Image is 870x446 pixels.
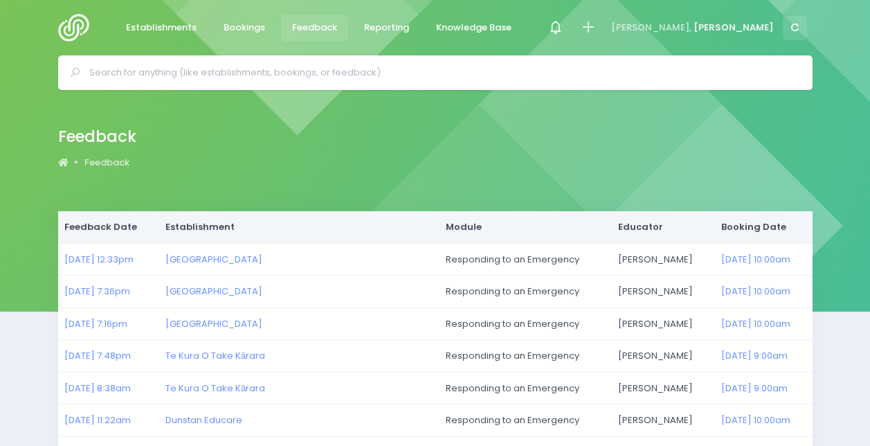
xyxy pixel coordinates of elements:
a: [GEOGRAPHIC_DATA] [165,317,262,330]
th: Educator [611,211,714,243]
th: Establishment [158,211,439,243]
a: [DATE] 9:00am [721,349,788,362]
td: Responding to an Emergency [439,340,612,373]
span: [PERSON_NAME] [694,21,774,35]
td: [PERSON_NAME] [611,372,714,404]
td: Responding to an Emergency [439,243,612,276]
a: [DATE] 10:00am [721,317,790,330]
img: Logo [58,14,98,42]
a: Dunstan Educare [165,413,242,427]
a: Reporting [353,15,421,42]
a: Bookings [212,15,277,42]
td: [PERSON_NAME] [611,404,714,437]
input: Search for anything (like establishments, bookings, or feedback) [89,62,793,83]
a: [DATE] 10:00am [721,253,790,266]
span: Establishments [126,21,197,35]
a: [DATE] 9:00am [721,382,788,395]
a: [DATE] 12:33pm [64,253,134,266]
a: [DATE] 11:22am [64,413,131,427]
td: Responding to an Emergency [439,276,612,308]
a: [GEOGRAPHIC_DATA] [165,253,262,266]
a: [DATE] 7:48pm [64,349,131,362]
a: [DATE] 10:00am [721,413,790,427]
th: Feedback Date [58,211,159,243]
a: [DATE] 7:36pm [64,285,130,298]
span: Bookings [224,21,265,35]
th: Booking Date [714,211,812,243]
a: Feedback [281,15,349,42]
a: [DATE] 7:16pm [64,317,127,330]
a: [DATE] 10:00am [721,285,790,298]
span: Knowledge Base [436,21,511,35]
h2: Feedback [58,127,136,146]
td: [PERSON_NAME] [611,276,714,308]
a: Establishments [115,15,208,42]
td: [PERSON_NAME] [611,307,714,340]
td: [PERSON_NAME] [611,340,714,373]
td: Responding to an Emergency [439,372,612,404]
td: Responding to an Emergency [439,307,612,340]
th: Module [439,211,612,243]
span: Reporting [364,21,409,35]
td: [PERSON_NAME] [611,243,714,276]
a: Feedback [84,156,129,170]
a: Te Kura O Take Kārara [165,382,265,395]
span: C [783,16,807,40]
a: [DATE] 8:38am [64,382,131,395]
span: Feedback [292,21,337,35]
a: Te Kura O Take Kārara [165,349,265,362]
td: Responding to an Emergency [439,404,612,437]
a: [GEOGRAPHIC_DATA] [165,285,262,298]
span: [PERSON_NAME], [611,21,691,35]
a: Knowledge Base [425,15,523,42]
